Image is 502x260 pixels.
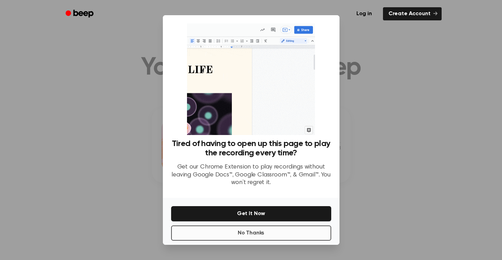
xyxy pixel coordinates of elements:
[383,7,442,20] a: Create Account
[171,163,331,187] p: Get our Chrome Extension to play recordings without leaving Google Docs™, Google Classroom™, & Gm...
[61,7,100,21] a: Beep
[187,23,315,135] img: Beep extension in action
[171,206,331,221] button: Get It Now
[350,6,379,22] a: Log in
[171,139,331,158] h3: Tired of having to open up this page to play the recording every time?
[171,225,331,241] button: No Thanks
